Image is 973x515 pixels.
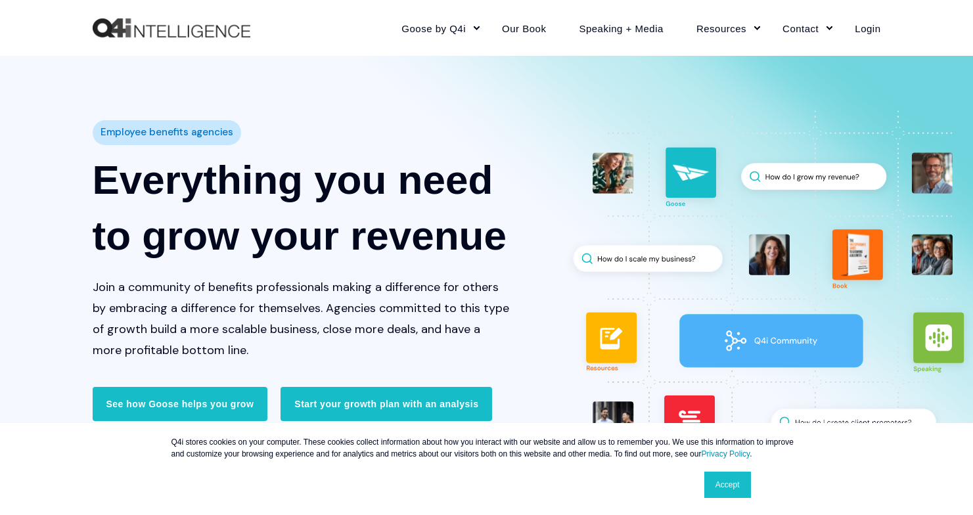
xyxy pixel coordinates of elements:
[704,472,751,498] a: Accept
[93,18,250,38] a: Back to Home
[171,436,802,460] p: Q4i stores cookies on your computer. These cookies collect information about how you interact wit...
[93,277,510,361] p: Join a community of benefits professionals making a difference for others by embracing a differen...
[701,449,750,459] a: Privacy Policy
[93,18,250,38] img: Q4intelligence, LLC logo
[101,123,233,142] span: Employee benefits agencies
[93,387,268,421] a: See how Goose helps you grow
[281,387,492,421] a: Start your growth plan with an analysis
[93,152,510,263] h1: Everything you need to grow your revenue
